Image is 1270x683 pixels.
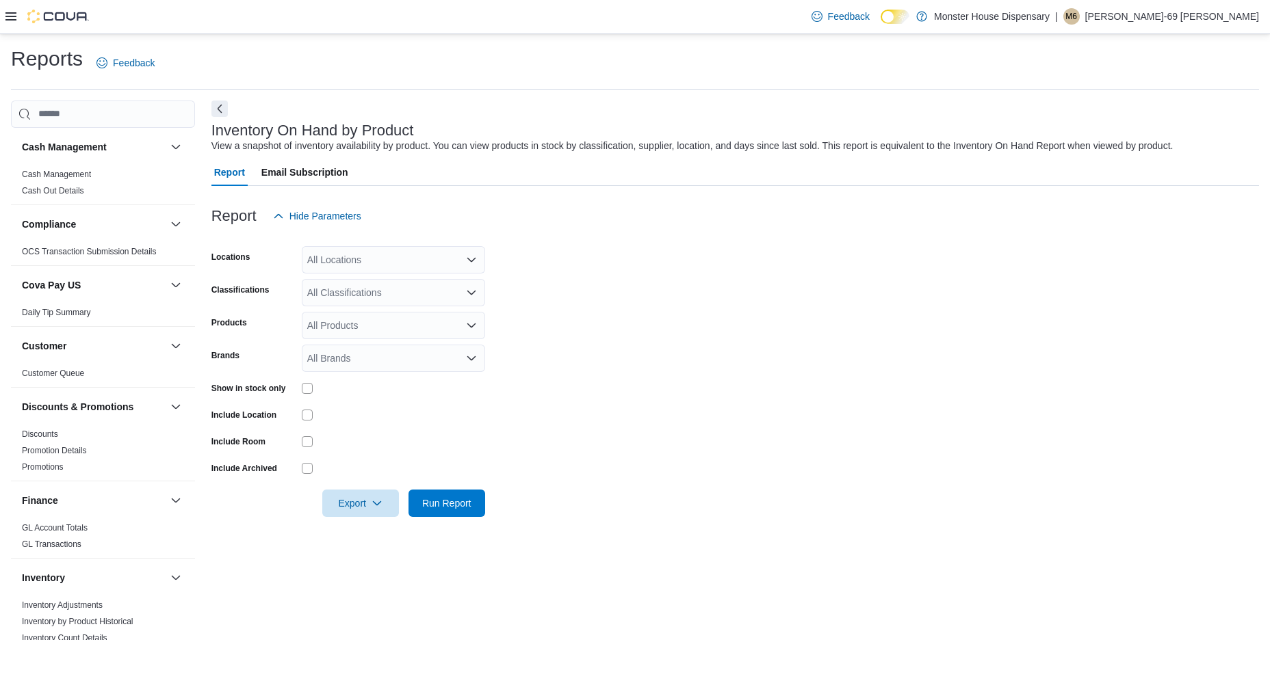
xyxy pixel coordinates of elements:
span: Report [214,159,245,186]
span: Export [331,490,391,517]
a: Cash Out Details [22,186,84,196]
input: Dark Mode [881,10,909,24]
h3: Cova Pay US [22,278,81,292]
button: Hide Parameters [268,202,367,230]
button: Open list of options [466,320,477,331]
span: Discounts [22,429,58,440]
label: Brands [211,350,239,361]
a: Daily Tip Summary [22,308,91,317]
button: Compliance [168,216,184,232]
button: Export [322,490,399,517]
p: [PERSON_NAME]-69 [PERSON_NAME] [1085,8,1259,25]
h3: Compliance [22,217,76,231]
span: Hide Parameters [289,209,361,223]
span: OCS Transaction Submission Details [22,246,157,257]
span: Feedback [828,10,870,23]
label: Show in stock only [211,383,286,394]
p: Monster House Dispensary [934,8,1050,25]
button: Customer [22,339,165,353]
h3: Report [211,208,257,224]
label: Include Room [211,436,265,447]
div: View a snapshot of inventory availability by product. You can view products in stock by classific... [211,139,1174,153]
a: Inventory Adjustments [22,600,103,610]
a: GL Transactions [22,539,81,549]
div: Cova Pay US [11,304,195,326]
a: OCS Transaction Submission Details [22,247,157,256]
label: Classifications [211,284,270,295]
label: Products [211,317,247,328]
button: Open list of options [466,254,477,265]
label: Include Location [211,410,276,420]
span: Run Report [422,496,471,510]
h3: Cash Management [22,140,107,154]
span: Email Subscription [261,159,348,186]
span: Dark Mode [881,24,881,25]
button: Inventory [22,571,165,585]
a: Promotion Details [22,446,87,455]
a: Cash Management [22,170,91,179]
button: Open list of options [466,353,477,364]
a: Inventory by Product Historical [22,617,133,626]
span: GL Transactions [22,539,81,550]
div: Customer [11,365,195,387]
span: Inventory Adjustments [22,600,103,611]
a: Inventory Count Details [22,633,107,643]
span: Promotion Details [22,445,87,456]
span: Customer Queue [22,368,84,379]
button: Cash Management [168,139,184,155]
span: Daily Tip Summary [22,307,91,318]
span: Promotions [22,461,64,472]
button: Finance [168,492,184,509]
span: Cash Management [22,169,91,180]
button: Compliance [22,217,165,231]
div: Cash Management [11,166,195,204]
div: Compliance [11,243,195,265]
button: Inventory [168,570,184,586]
a: Customer Queue [22,369,84,378]
h3: Finance [22,494,58,507]
label: Include Archived [211,463,277,474]
button: Cova Pay US [168,277,184,293]
span: Feedback [113,56,155,70]
button: Next [211,101,228,117]
button: Open list of options [466,287,477,298]
span: GL Account Totals [22,522,88,533]
h3: Customer [22,339,66,353]
label: Locations [211,252,250,263]
span: Inventory by Product Historical [22,616,133,627]
a: GL Account Totals [22,523,88,533]
span: Cash Out Details [22,185,84,196]
button: Customer [168,338,184,354]
span: M6 [1065,8,1077,25]
img: Cova [27,10,89,23]
div: Finance [11,520,195,558]
button: Cash Management [22,140,165,154]
button: Discounts & Promotions [168,399,184,415]
a: Feedback [806,3,875,30]
h3: Discounts & Promotions [22,400,133,414]
button: Cova Pay US [22,278,165,292]
h3: Inventory On Hand by Product [211,122,414,139]
a: Discounts [22,429,58,439]
div: Maria-69 Herrera [1063,8,1080,25]
h3: Inventory [22,571,65,585]
p: | [1055,8,1058,25]
button: Finance [22,494,165,507]
span: Inventory Count Details [22,632,107,643]
a: Feedback [91,49,160,77]
button: Run Report [409,490,485,517]
button: Discounts & Promotions [22,400,165,414]
a: Promotions [22,462,64,472]
h1: Reports [11,45,83,72]
div: Discounts & Promotions [11,426,195,481]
